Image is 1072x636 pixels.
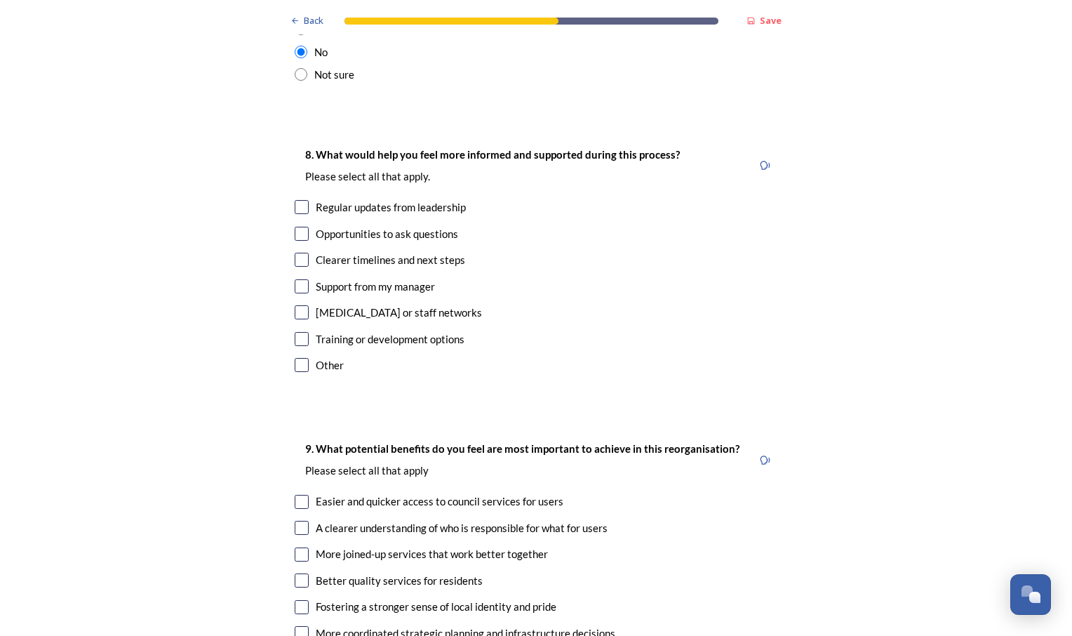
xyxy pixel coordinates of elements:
[316,199,466,216] div: Regular updates from leadership
[316,493,563,510] div: Easier and quicker access to council services for users
[305,463,739,478] p: Please select all that apply
[316,226,458,242] div: Opportunities to ask questions
[305,148,680,161] strong: 8. What would help you feel more informed and supported during this process?
[316,305,482,321] div: [MEDICAL_DATA] or staff networks
[316,573,483,589] div: Better quality services for residents
[316,357,344,373] div: Other
[760,14,782,27] strong: Save
[1010,574,1051,615] button: Open Chat
[316,252,465,268] div: Clearer timelines and next steps
[314,67,354,83] div: Not sure
[314,44,328,60] div: No
[305,169,680,184] p: Please select all that apply.
[305,442,739,455] strong: 9. What potential benefits do you feel are most important to achieve in this reorganisation?
[316,279,435,295] div: Support from my manager
[316,331,464,347] div: Training or development options
[316,520,608,536] div: A clearer understanding of who is responsible for what for users
[304,14,323,27] span: Back
[316,546,548,562] div: More joined-up services that work better together
[316,599,556,615] div: Fostering a stronger sense of local identity and pride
